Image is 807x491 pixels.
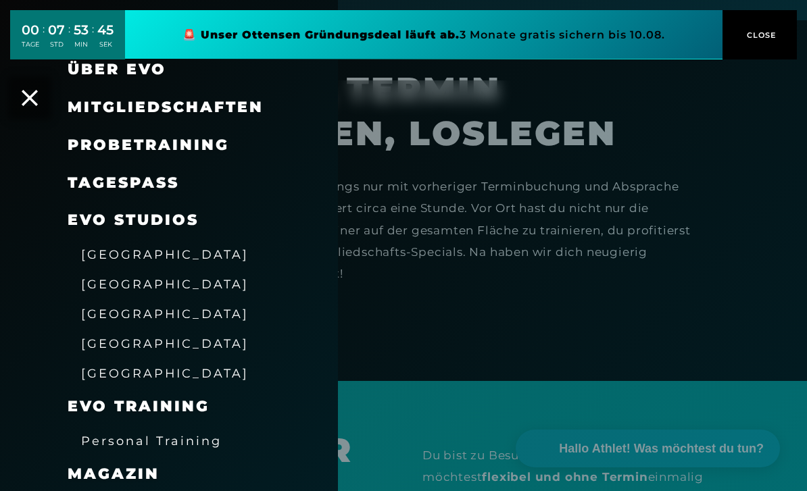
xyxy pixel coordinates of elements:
button: CLOSE [723,10,797,59]
div: 00 [22,20,39,40]
div: TAGE [22,40,39,49]
div: 53 [74,20,89,40]
div: MIN [74,40,89,49]
div: 45 [97,20,114,40]
div: : [92,22,94,57]
div: : [68,22,70,57]
a: Mitgliedschaften [68,98,264,116]
span: CLOSE [743,29,777,41]
div: STD [48,40,65,49]
div: SEK [97,40,114,49]
div: 07 [48,20,65,40]
div: : [43,22,45,57]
